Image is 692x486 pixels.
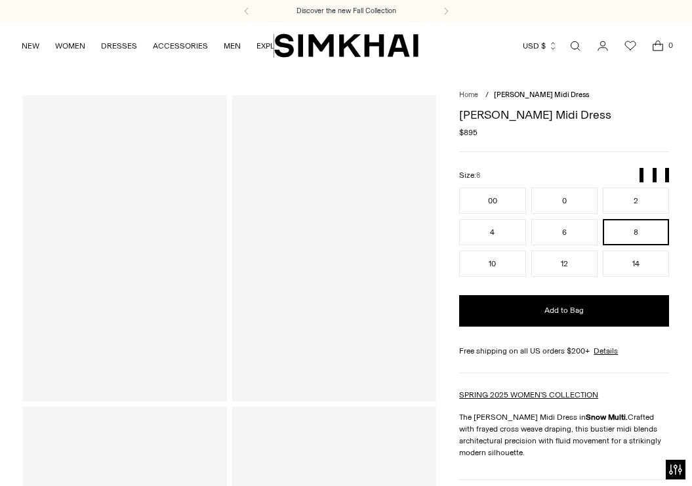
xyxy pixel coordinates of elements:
[562,33,588,59] a: Open search modal
[590,33,616,59] a: Go to the account page
[459,91,478,99] a: Home
[531,219,598,245] button: 6
[459,188,525,214] button: 00
[544,305,584,316] span: Add to Bag
[494,91,589,99] span: [PERSON_NAME] Midi Dress
[459,109,669,121] h1: [PERSON_NAME] Midi Dress
[256,31,291,60] a: EXPLORE
[274,33,418,58] a: SIMKHAI
[664,39,676,51] span: 0
[459,251,525,277] button: 10
[55,31,85,60] a: WOMEN
[296,6,396,16] a: Discover the new Fall Collection
[459,219,525,245] button: 4
[617,33,643,59] a: Wishlist
[603,219,669,245] button: 8
[485,90,489,101] div: /
[459,127,478,138] span: $895
[232,95,436,401] a: Quinlin Midi Dress
[531,251,598,277] button: 12
[459,295,669,327] button: Add to Bag
[153,31,208,60] a: ACCESSORIES
[586,413,628,422] strong: Snow Multi.
[101,31,137,60] a: DRESSES
[476,171,480,180] span: 8
[459,90,669,101] nav: breadcrumbs
[603,251,669,277] button: 14
[459,345,669,357] div: Free shipping on all US orders $200+
[23,95,227,401] a: Quinlin Midi Dress
[531,188,598,214] button: 0
[459,169,480,182] label: Size:
[459,390,598,399] a: SPRING 2025 WOMEN'S COLLECTION
[594,345,618,357] a: Details
[459,411,669,458] p: The [PERSON_NAME] Midi Dress in Crafted with frayed cross weave draping, this bustier midi blends...
[645,33,671,59] a: Open cart modal
[603,188,669,214] button: 2
[523,31,558,60] button: USD $
[224,31,241,60] a: MEN
[22,31,39,60] a: NEW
